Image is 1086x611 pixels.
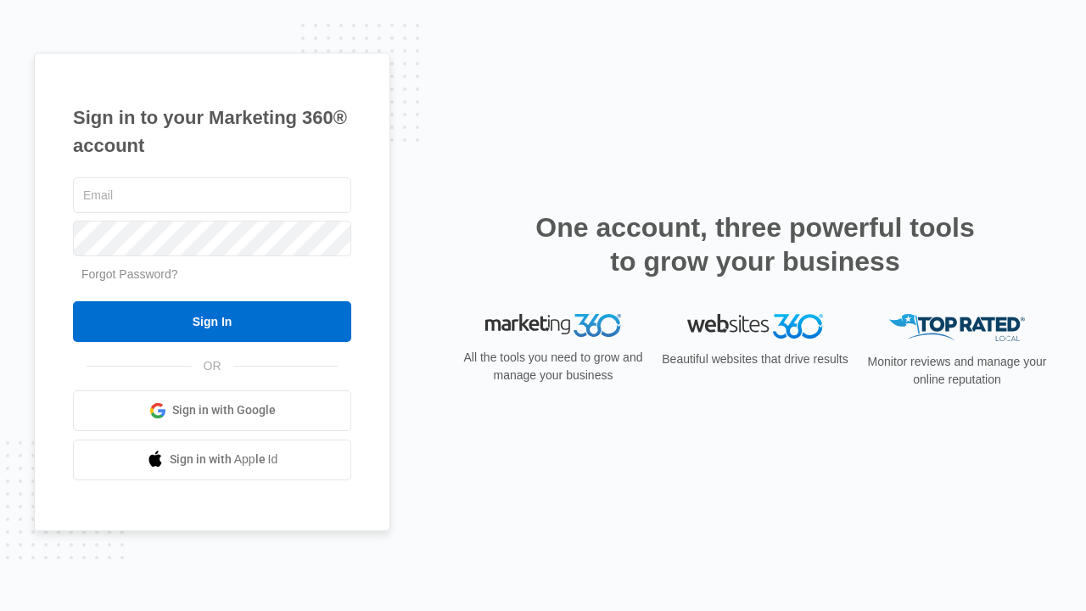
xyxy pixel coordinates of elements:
[660,350,850,368] p: Beautiful websites that drive results
[172,401,276,419] span: Sign in with Google
[73,104,351,160] h1: Sign in to your Marketing 360® account
[687,314,823,339] img: Websites 360
[170,451,278,468] span: Sign in with Apple Id
[73,301,351,342] input: Sign In
[73,390,351,431] a: Sign in with Google
[192,357,233,375] span: OR
[73,440,351,480] a: Sign in with Apple Id
[889,314,1025,342] img: Top Rated Local
[530,210,980,278] h2: One account, three powerful tools to grow your business
[862,353,1052,389] p: Monitor reviews and manage your online reputation
[458,349,648,384] p: All the tools you need to grow and manage your business
[485,314,621,338] img: Marketing 360
[73,177,351,213] input: Email
[81,267,178,281] a: Forgot Password?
